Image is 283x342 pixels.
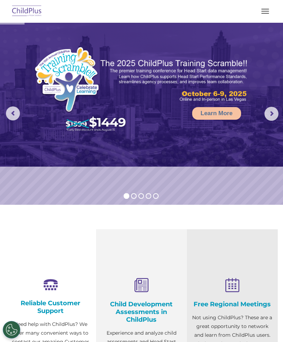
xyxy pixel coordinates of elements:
img: ChildPlus by Procare Solutions [10,3,43,20]
a: Learn More [192,107,241,120]
h4: Child Development Assessments in ChildPlus [101,300,182,323]
button: Cookies Settings [3,321,20,338]
h4: Reliable Customer Support [10,299,91,315]
h4: Free Regional Meetings [192,300,273,308]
